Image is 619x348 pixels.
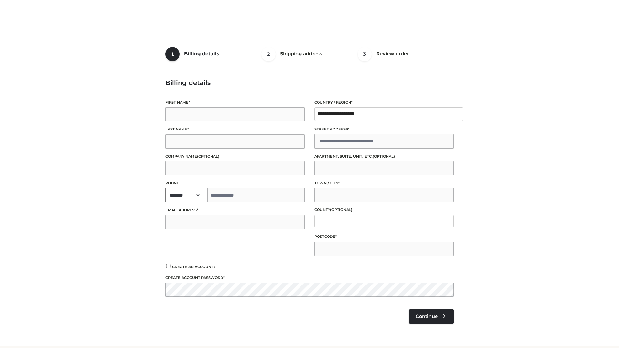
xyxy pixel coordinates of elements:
label: Town / City [314,180,454,186]
span: Review order [376,51,409,57]
label: Create account password [165,275,454,281]
label: County [314,207,454,213]
label: Phone [165,180,305,186]
span: 2 [261,47,276,61]
label: Last name [165,126,305,132]
span: Continue [416,314,438,319]
span: Create an account? [172,265,216,269]
span: (optional) [373,154,395,159]
label: Apartment, suite, unit, etc. [314,153,454,159]
span: Shipping address [280,51,322,57]
label: Email address [165,207,305,213]
input: Create an account? [165,264,171,268]
label: Company name [165,153,305,159]
label: Country / Region [314,100,454,106]
span: 1 [165,47,180,61]
a: Continue [409,309,454,324]
label: Street address [314,126,454,132]
h3: Billing details [165,79,454,87]
label: Postcode [314,234,454,240]
span: (optional) [197,154,219,159]
span: 3 [358,47,372,61]
span: Billing details [184,51,219,57]
label: First name [165,100,305,106]
span: (optional) [330,208,352,212]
